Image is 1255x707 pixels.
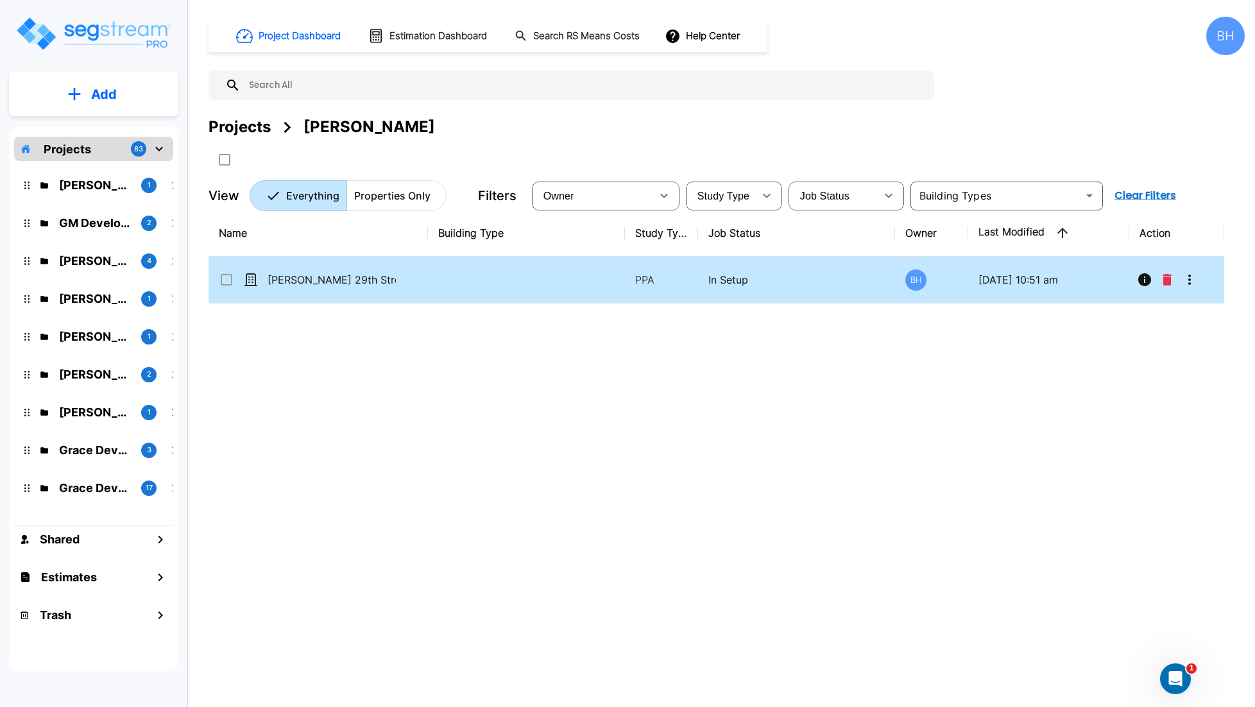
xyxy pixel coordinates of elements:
[148,293,151,304] p: 1
[428,210,625,257] th: Building Type
[209,115,271,139] div: Projects
[134,144,143,155] p: 83
[250,180,347,211] button: Everything
[1160,663,1191,694] iframe: Intercom live chat
[268,272,396,287] p: [PERSON_NAME] 29th Street O/W ([GEOGRAPHIC_DATA])
[148,407,151,418] p: 1
[534,178,651,214] div: Select
[241,71,928,100] input: Search All
[968,210,1129,257] th: Last Modified
[209,186,239,205] p: View
[212,147,237,173] button: SelectAll
[346,180,447,211] button: Properties Only
[9,76,178,113] button: Add
[533,29,640,44] h1: Search RS Means Costs
[478,186,517,205] p: Filters
[389,29,487,44] h1: Estimation Dashboard
[1206,17,1245,55] div: BH
[250,180,447,211] div: Platform
[1109,183,1181,209] button: Clear Filters
[59,328,131,345] p: Tom Patel 2024
[625,210,698,257] th: Study Type
[259,29,341,44] h1: Project Dashboard
[59,441,131,459] p: Grace Development 2024
[1132,267,1157,293] button: Info
[91,85,117,104] p: Add
[698,210,895,257] th: Job Status
[1129,210,1224,257] th: Action
[231,22,348,50] button: Project Dashboard
[688,178,754,214] div: Select
[978,272,1118,287] p: [DATE] 10:51 am
[147,217,151,228] p: 2
[635,272,688,287] p: PPA
[209,210,428,257] th: Name
[59,479,131,497] p: Grace Development 2023
[543,191,574,201] span: Owner
[40,606,71,624] h1: Trash
[1177,267,1202,293] button: More-Options
[59,252,131,269] p: Dharmesh Ahir
[509,24,647,49] button: Search RS Means Costs
[146,482,153,493] p: 17
[286,188,339,203] p: Everything
[147,255,151,266] p: 4
[1157,267,1177,293] button: Delete
[708,272,885,287] p: In Setup
[59,366,131,383] p: Bill Metzler
[363,22,494,49] button: Estimation Dashboard
[1186,663,1197,674] span: 1
[148,180,151,191] p: 1
[41,568,97,586] h1: Estimates
[895,210,968,257] th: Owner
[147,445,151,456] p: 3
[303,115,435,139] div: [PERSON_NAME]
[354,188,431,203] p: Properties Only
[800,191,849,201] span: Job Status
[905,269,926,291] div: BH
[40,531,80,548] h1: Shared
[59,214,131,232] p: GM Development
[148,331,151,342] p: 1
[147,369,151,380] p: 2
[15,15,172,52] img: Logo
[914,187,1078,205] input: Building Types
[662,24,745,48] button: Help Center
[1080,187,1098,205] button: Open
[44,141,91,158] p: Projects
[59,290,131,307] p: Scott Thomas
[697,191,749,201] span: Study Type
[791,178,876,214] div: Select
[59,404,131,421] p: Lena Vergara
[59,176,131,194] p: James Aldrich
